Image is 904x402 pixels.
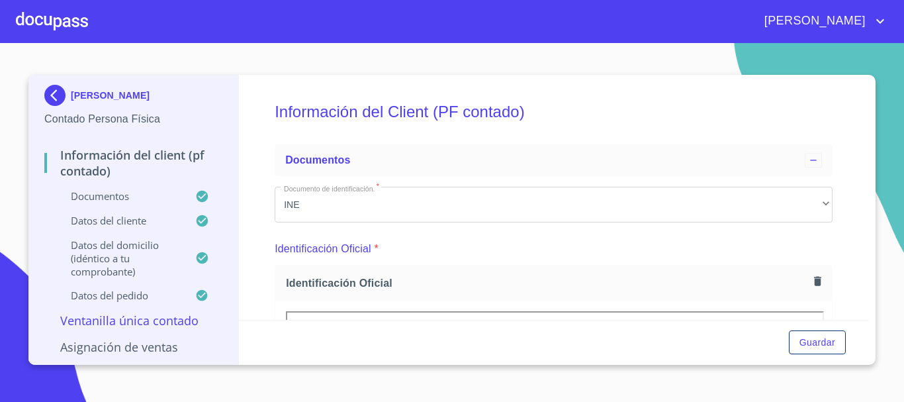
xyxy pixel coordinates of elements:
p: Datos del pedido [44,289,195,302]
p: [PERSON_NAME] [71,90,150,101]
div: INE [275,187,833,223]
h5: Información del Client (PF contado) [275,85,833,139]
span: Identificación Oficial [286,276,809,290]
p: Documentos [44,189,195,203]
p: Identificación Oficial [275,241,371,257]
p: Ventanilla única contado [44,313,222,328]
p: Contado Persona Física [44,111,222,127]
p: Datos del domicilio (idéntico a tu comprobante) [44,238,195,278]
p: Información del Client (PF contado) [44,147,222,179]
p: Asignación de Ventas [44,339,222,355]
button: Guardar [789,330,846,355]
div: [PERSON_NAME] [44,85,222,111]
button: account of current user [754,11,888,32]
div: Documentos [275,144,833,176]
span: Guardar [799,334,835,351]
span: [PERSON_NAME] [754,11,872,32]
span: Documentos [285,154,350,166]
p: Datos del cliente [44,214,195,227]
img: Docupass spot blue [44,85,71,106]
